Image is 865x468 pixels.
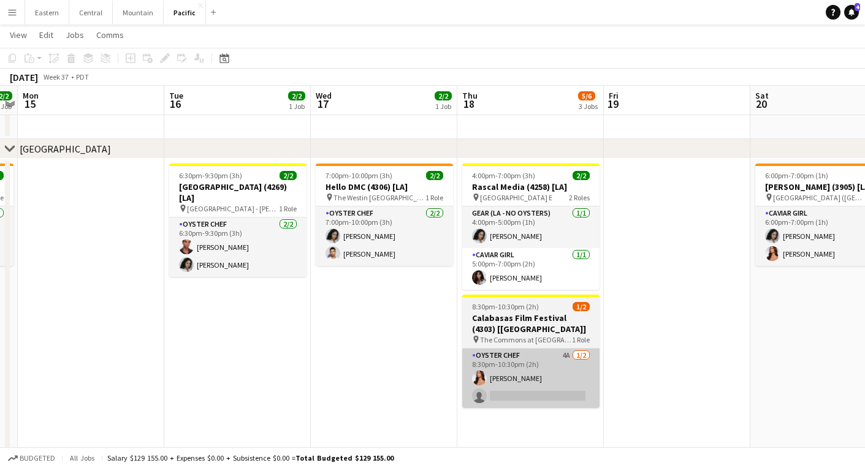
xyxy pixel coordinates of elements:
[40,72,71,81] span: Week 37
[20,454,55,462] span: Budgeted
[755,90,769,101] span: Sat
[462,181,600,192] h3: Rascal Media (4258) [LA]
[314,97,332,111] span: 17
[462,312,600,334] h3: Calabasas Film Festival (4303) [[GEOGRAPHIC_DATA]]
[460,97,478,111] span: 18
[435,91,452,100] span: 2/2
[76,72,89,81] div: PDT
[288,91,305,100] span: 2/2
[435,102,451,111] div: 1 Job
[167,97,183,111] span: 16
[164,1,206,25] button: Pacific
[480,193,552,202] span: [GEOGRAPHIC_DATA] E
[609,90,619,101] span: Fri
[169,164,307,277] app-job-card: 6:30pm-9:30pm (3h)2/2[GEOGRAPHIC_DATA] (4269) [LA] [GEOGRAPHIC_DATA] - [PERSON_NAME] ([GEOGRAPHIC...
[326,171,392,180] span: 7:00pm-10:00pm (3h)
[773,193,865,202] span: [GEOGRAPHIC_DATA] ([GEOGRAPHIC_DATA], [GEOGRAPHIC_DATA])
[187,204,279,213] span: [GEOGRAPHIC_DATA] - [PERSON_NAME] ([GEOGRAPHIC_DATA], [GEOGRAPHIC_DATA])
[472,302,539,311] span: 8:30pm-10:30pm (2h)
[316,90,332,101] span: Wed
[66,29,84,40] span: Jobs
[316,181,453,192] h3: Hello DMC (4306) [LA]
[462,90,478,101] span: Thu
[21,97,39,111] span: 15
[169,90,183,101] span: Tue
[5,27,32,43] a: View
[289,102,305,111] div: 1 Job
[472,171,535,180] span: 4:00pm-7:00pm (3h)
[6,451,57,465] button: Budgeted
[20,143,111,155] div: [GEOGRAPHIC_DATA]
[573,171,590,180] span: 2/2
[462,248,600,290] app-card-role: Caviar Girl1/15:00pm-7:00pm (2h)[PERSON_NAME]
[10,71,38,83] div: [DATE]
[39,29,53,40] span: Edit
[91,27,129,43] a: Comms
[765,171,828,180] span: 6:00pm-7:00pm (1h)
[67,453,97,462] span: All jobs
[169,217,307,277] app-card-role: Oyster Chef2/26:30pm-9:30pm (3h)[PERSON_NAME][PERSON_NAME]
[61,27,89,43] a: Jobs
[462,206,600,248] app-card-role: Gear (LA - NO oysters)1/14:00pm-5:00pm (1h)[PERSON_NAME]
[96,29,124,40] span: Comms
[462,349,600,408] app-card-role: Oyster Chef4A1/28:30pm-10:30pm (2h)[PERSON_NAME]
[573,302,590,311] span: 1/2
[569,193,590,202] span: 2 Roles
[572,335,590,344] span: 1 Role
[844,5,859,20] a: 4
[34,27,58,43] a: Edit
[316,206,453,266] app-card-role: Oyster Chef2/27:00pm-10:00pm (3h)[PERSON_NAME][PERSON_NAME]
[280,171,297,180] span: 2/2
[25,1,69,25] button: Eastern
[333,193,425,202] span: The Westin [GEOGRAPHIC_DATA] ([GEOGRAPHIC_DATA], [GEOGRAPHIC_DATA])
[113,1,164,25] button: Mountain
[169,181,307,203] h3: [GEOGRAPHIC_DATA] (4269) [LA]
[279,204,297,213] span: 1 Role
[10,29,27,40] span: View
[579,102,598,111] div: 3 Jobs
[426,171,443,180] span: 2/2
[425,193,443,202] span: 1 Role
[69,1,113,25] button: Central
[753,97,769,111] span: 20
[23,90,39,101] span: Mon
[462,164,600,290] app-job-card: 4:00pm-7:00pm (3h)2/2Rascal Media (4258) [LA] [GEOGRAPHIC_DATA] E2 RolesGear (LA - NO oysters)1/1...
[295,453,394,462] span: Total Budgeted $129 155.00
[107,453,394,462] div: Salary $129 155.00 + Expenses $0.00 + Subsistence $0.00 =
[607,97,619,111] span: 19
[480,335,572,344] span: The Commons at [GEOGRAPHIC_DATA] ([GEOGRAPHIC_DATA], [GEOGRAPHIC_DATA])
[179,171,242,180] span: 6:30pm-9:30pm (3h)
[855,3,860,11] span: 4
[578,91,595,100] span: 5/6
[462,295,600,408] app-job-card: 8:30pm-10:30pm (2h)1/2Calabasas Film Festival (4303) [[GEOGRAPHIC_DATA]] The Commons at [GEOGRAPH...
[316,164,453,266] app-job-card: 7:00pm-10:00pm (3h)2/2Hello DMC (4306) [LA] The Westin [GEOGRAPHIC_DATA] ([GEOGRAPHIC_DATA], [GEO...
